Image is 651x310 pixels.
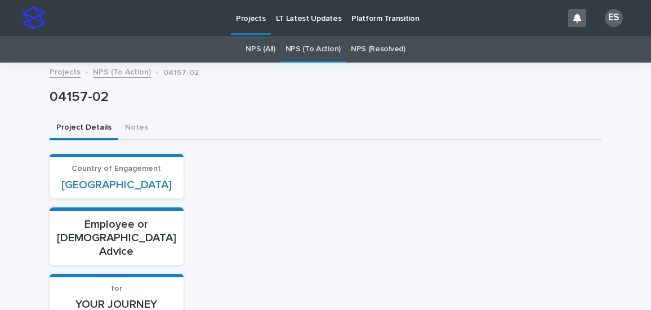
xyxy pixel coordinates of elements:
[163,65,199,78] p: 04157-02
[118,117,155,140] button: Notes
[23,7,45,29] img: stacker-logo-s-only.png
[605,9,623,27] div: ES
[61,178,172,192] a: [GEOGRAPHIC_DATA]
[111,285,122,293] span: for
[93,65,151,78] a: NPS (To Action)
[50,89,597,105] p: 04157-02
[50,117,118,140] button: Project Details
[286,36,341,63] a: NPS (To Action)
[246,36,275,63] a: NPS (All)
[351,36,405,63] a: NPS (Resolved)
[50,65,81,78] a: Projects
[72,165,161,172] span: Country of Engagement
[56,218,177,258] p: Employee or [DEMOGRAPHIC_DATA] Advice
